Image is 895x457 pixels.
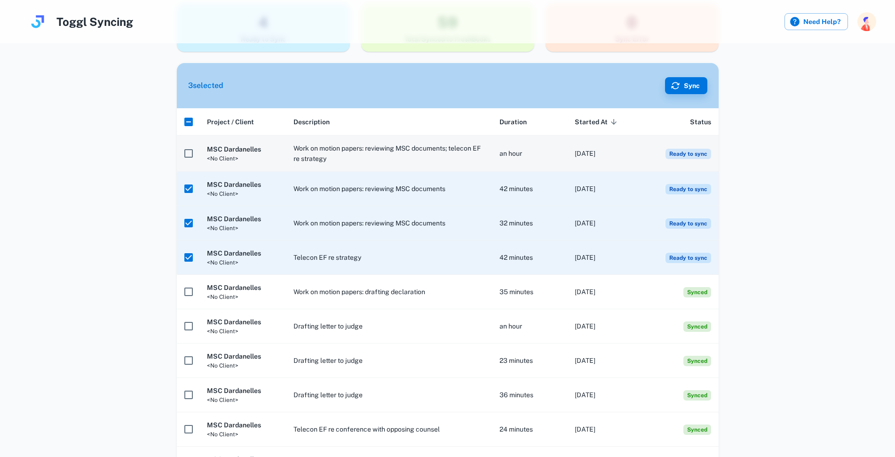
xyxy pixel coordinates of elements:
td: Drafting letter to judge [286,378,492,412]
span: Ready to sync [665,184,711,194]
span: Ready to sync [665,218,711,229]
td: Drafting letter to judge [286,344,492,378]
td: Work on motion papers: drafting declaration [286,275,492,309]
td: 36 minutes [492,378,567,412]
td: 35 minutes [492,275,567,309]
td: Drafting letter to judge [286,309,492,344]
td: an hour [492,309,567,344]
td: [DATE] [567,241,642,275]
td: [DATE] [567,378,642,412]
span: Synced [683,390,711,401]
td: Telecon EF re strategy [286,241,492,275]
span: <No Client> [207,327,278,336]
h6: MSC Dardanelles [207,144,278,154]
span: <No Client> [207,154,278,163]
td: 42 minutes [492,241,567,275]
td: [DATE] [567,136,642,172]
span: Duration [499,116,527,128]
span: <No Client> [207,430,278,439]
td: [DATE] [567,344,642,378]
td: Telecon EF re conference with opposing counsel [286,412,492,447]
td: Work on motion papers: reviewing MSC documents; telecon EF re strategy [286,136,492,172]
span: <No Client> [207,190,278,198]
td: 32 minutes [492,206,567,241]
img: photoURL [857,12,876,31]
span: <No Client> [207,258,278,267]
label: Need Help? [784,13,848,30]
td: 23 minutes [492,344,567,378]
h6: MSC Dardanelles [207,385,278,396]
h6: MSC Dardanelles [207,317,278,327]
h6: MSC Dardanelles [207,351,278,361]
h6: MSC Dardanelles [207,214,278,224]
td: [DATE] [567,412,642,447]
h6: MSC Dardanelles [207,179,278,190]
span: <No Client> [207,396,278,404]
span: <No Client> [207,293,278,301]
div: 3 selected [188,80,223,91]
td: [DATE] [567,206,642,241]
h4: Toggl Syncing [56,13,133,30]
span: Synced [683,287,711,297]
span: Synced [683,425,711,435]
h6: MSC Dardanelles [207,248,278,258]
td: Work on motion papers: reviewing MSC documents [286,206,492,241]
span: Description [293,116,330,128]
td: 42 minutes [492,172,567,206]
td: [DATE] [567,275,642,309]
td: an hour [492,136,567,172]
span: Status [690,116,711,128]
span: Ready to sync [665,149,711,159]
img: logo.svg [28,12,47,31]
h6: MSC Dardanelles [207,420,278,430]
h6: MSC Dardanelles [207,282,278,293]
span: Ready to sync [665,253,711,263]
span: Synced [683,356,711,366]
span: Synced [683,321,711,332]
td: [DATE] [567,172,642,206]
span: Project / Client [207,116,254,128]
button: Sync [665,77,707,94]
td: [DATE] [567,309,642,344]
td: 24 minutes [492,412,567,447]
span: <No Client> [207,361,278,370]
span: Started At [575,116,620,128]
td: Work on motion papers: reviewing MSC documents [286,172,492,206]
span: <No Client> [207,224,278,233]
